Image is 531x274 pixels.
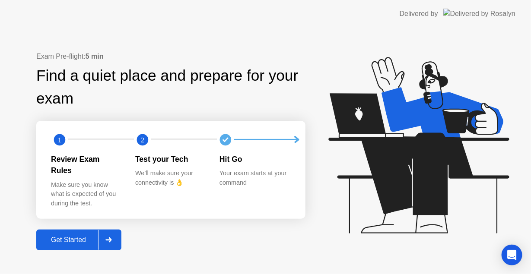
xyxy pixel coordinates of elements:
[86,53,104,60] b: 5 min
[219,169,290,187] div: Your exam starts at your command
[58,136,61,144] text: 1
[51,154,121,176] div: Review Exam Rules
[443,9,515,19] img: Delivered by Rosalyn
[36,230,121,250] button: Get Started
[36,64,305,110] div: Find a quiet place and prepare for your exam
[39,236,98,244] div: Get Started
[51,180,121,208] div: Make sure you know what is expected of you during the test.
[135,154,206,165] div: Test your Tech
[502,245,522,265] div: Open Intercom Messenger
[219,154,290,165] div: Hit Go
[141,136,144,144] text: 2
[36,51,305,62] div: Exam Pre-flight:
[400,9,438,19] div: Delivered by
[135,169,206,187] div: We’ll make sure your connectivity is 👌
